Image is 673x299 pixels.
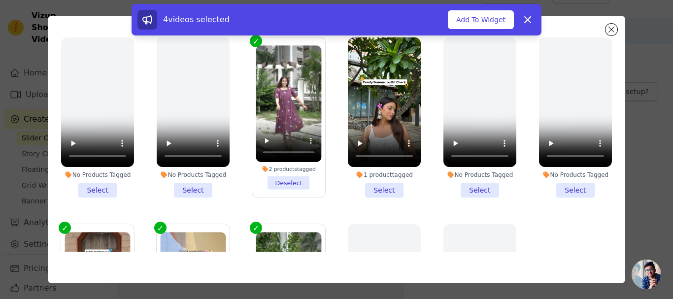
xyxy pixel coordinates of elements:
button: Add To Widget [448,10,514,29]
div: No Products Tagged [61,171,134,179]
span: 4 videos selected [163,15,230,24]
div: 2 products tagged [256,166,321,172]
div: No Products Tagged [157,171,230,179]
div: No Products Tagged [539,171,612,179]
a: Open chat [632,260,661,289]
div: No Products Tagged [443,171,516,179]
div: 1 product tagged [348,171,421,179]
